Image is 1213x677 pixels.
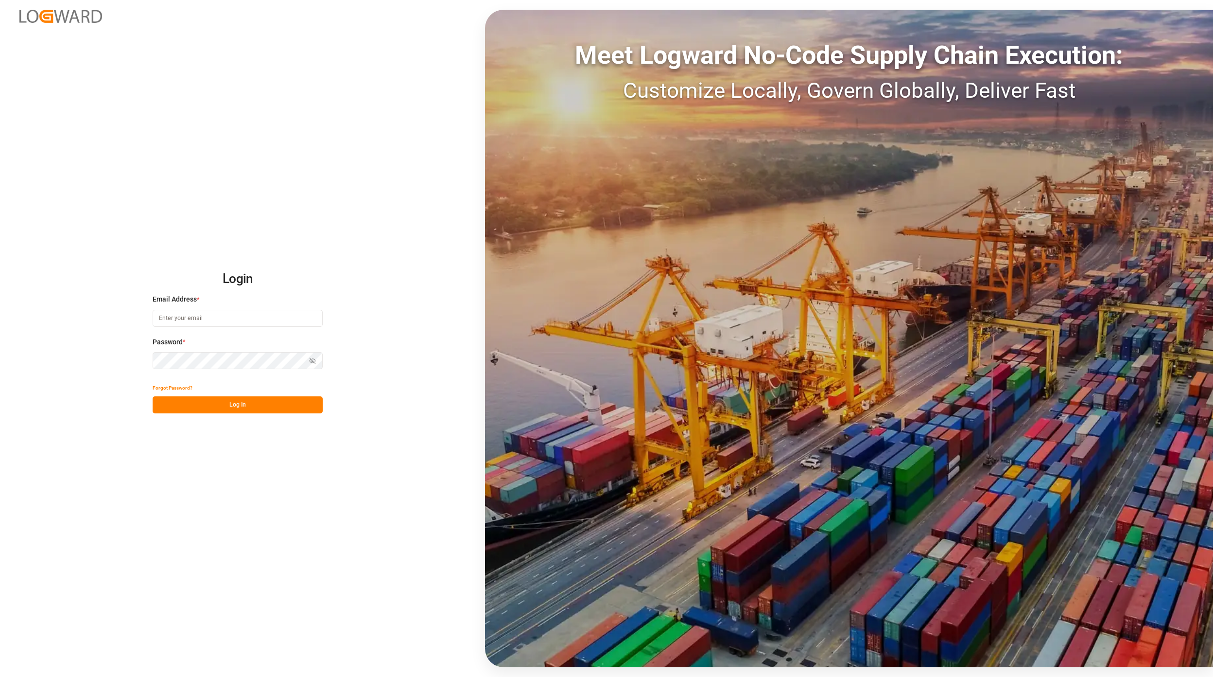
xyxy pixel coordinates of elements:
[153,337,183,347] span: Password
[485,74,1213,107] div: Customize Locally, Govern Globally, Deliver Fast
[153,294,197,304] span: Email Address
[153,396,323,413] button: Log In
[485,36,1213,74] div: Meet Logward No-Code Supply Chain Execution:
[153,310,323,327] input: Enter your email
[153,379,192,396] button: Forgot Password?
[153,264,323,295] h2: Login
[19,10,102,23] img: Logward_new_orange.png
